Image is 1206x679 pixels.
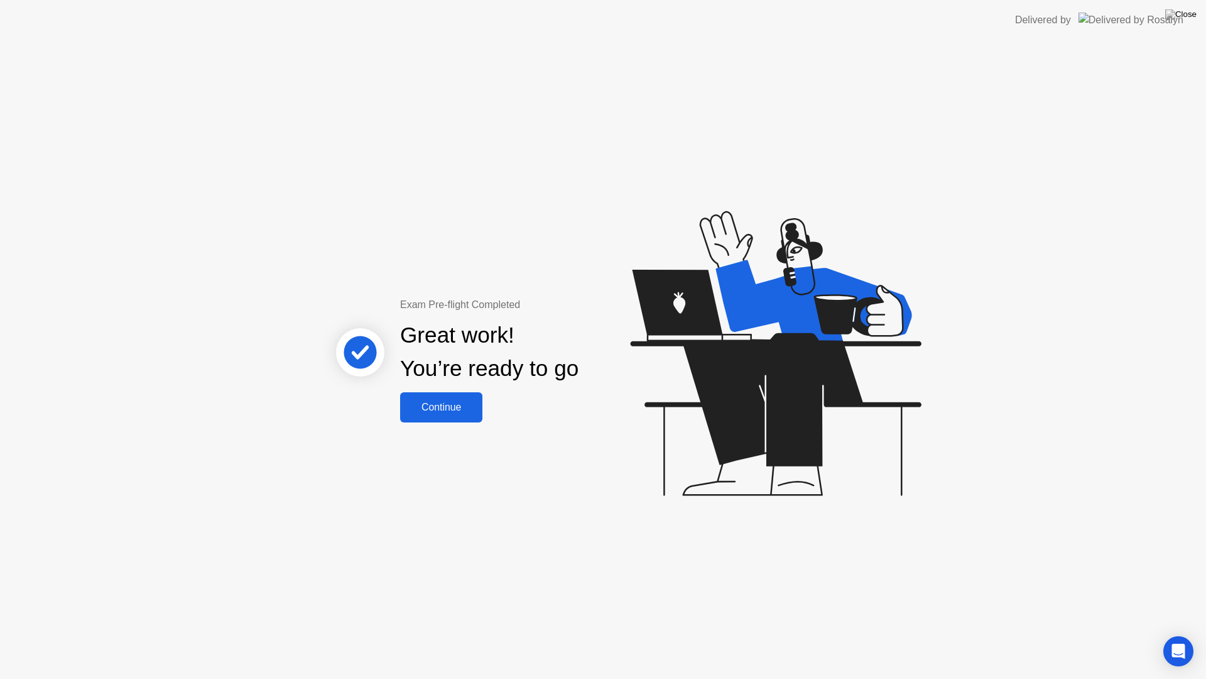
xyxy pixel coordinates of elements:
div: Open Intercom Messenger [1163,636,1193,666]
div: Continue [404,402,479,413]
div: Great work! You’re ready to go [400,319,579,385]
img: Delivered by Rosalyn [1078,13,1183,27]
div: Delivered by [1015,13,1071,28]
img: Close [1165,9,1197,19]
div: Exam Pre-flight Completed [400,297,660,312]
button: Continue [400,392,482,422]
